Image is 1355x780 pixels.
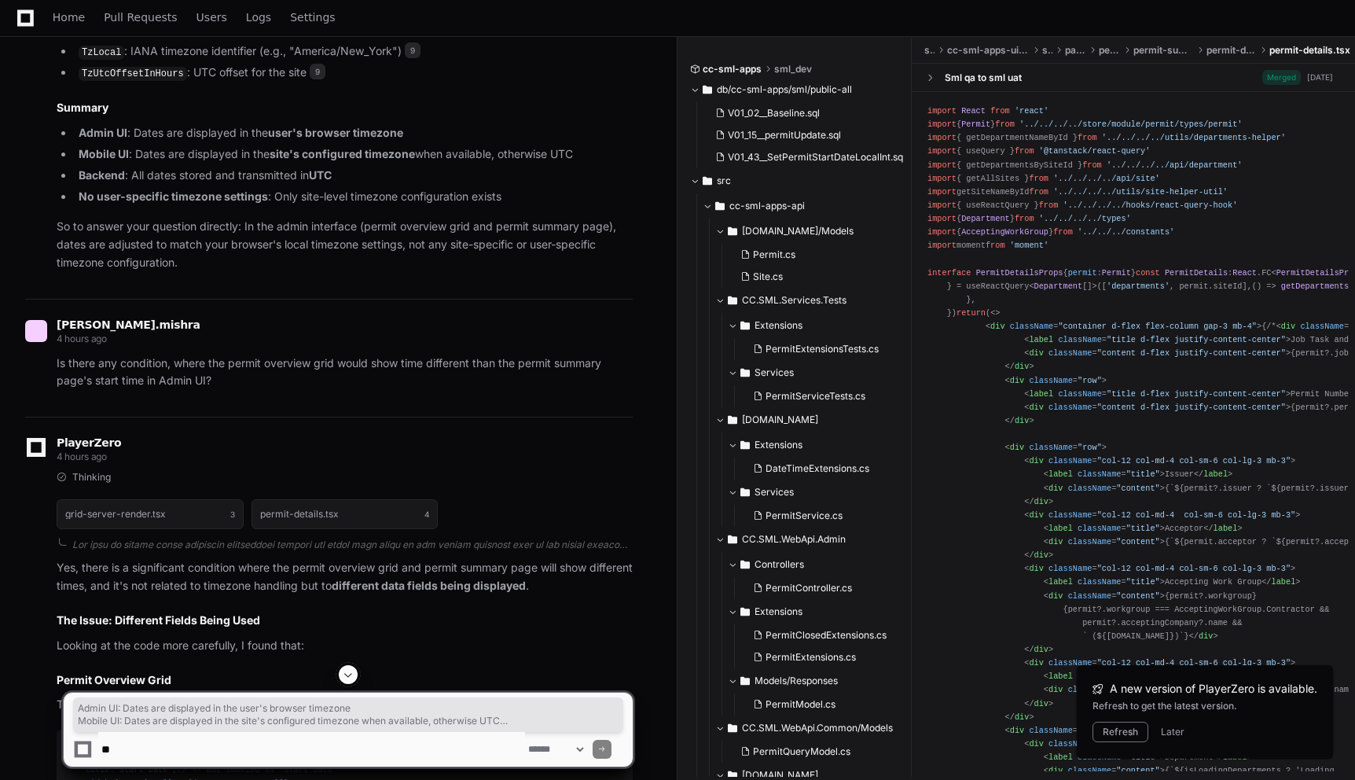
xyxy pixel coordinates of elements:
[747,646,903,668] button: PermitExtensions.cs
[961,227,1048,237] span: AcceptingWorkGroup
[1078,524,1121,533] span: className
[1068,268,1097,278] span: permit
[1133,44,1195,57] span: permit-summary
[57,318,200,331] span: [PERSON_NAME].mishra
[1097,658,1291,668] span: "col-12 col-md-4 col-sm-6 col-lg-3 mb-3"
[1044,577,1165,587] span: < = >
[755,366,794,379] span: Services
[1262,70,1301,85] span: Merged
[961,120,990,129] span: Permit
[945,72,1022,84] div: Sml qa to sml uat
[976,268,1063,278] span: PermitDetailsProps
[1019,120,1242,129] span: '../../../../store/module/permit/types/permit'
[79,67,187,81] code: TzUtcOffsetInHours
[57,451,107,462] span: 4 hours ago
[1005,376,1107,385] span: < = >
[1044,537,1165,546] span: < = >
[747,338,903,360] button: PermitExtensionsTests.cs
[728,313,913,338] button: Extensions
[755,486,794,499] span: Services
[57,613,633,628] h2: The Issue: Different Fields Being Used
[78,702,619,727] span: Admin UI: Dates are displayed in the user's browser timezone Mobile UI: Dates are displayed in th...
[1203,469,1228,479] span: label
[1092,700,1317,712] div: Refresh to get the latest version.
[927,227,957,237] span: import
[715,219,913,244] button: [DOMAIN_NAME]/Models
[1015,214,1034,223] span: from
[747,385,903,407] button: PermitServiceTests.cs
[1029,443,1072,452] span: className
[74,167,633,185] li: : All dates stored and transmitted in
[1126,524,1160,533] span: "title"
[755,558,804,571] span: Controllers
[1048,469,1073,479] span: label
[1307,72,1333,83] div: [DATE]
[74,145,633,164] li: : Dates are displayed in the when available, otherwise UTC
[753,270,783,283] span: Site.cs
[728,432,913,458] button: Extensions
[742,294,846,307] span: CC.SML.Services.Tests
[1078,577,1121,587] span: className
[196,13,227,22] span: Users
[1044,524,1165,533] span: < = >
[728,222,737,241] svg: Directory
[990,322,1004,331] span: div
[755,605,802,618] span: Extensions
[1034,550,1048,560] span: div
[717,83,852,96] span: db/cc-sml-apps/sml/public-all
[74,64,633,83] li: : UTC offset for the site
[1058,389,1101,399] span: className
[57,438,121,447] span: PlayerZero
[1039,214,1131,223] span: '../../../../types'
[753,248,795,261] span: Permit.cs
[1029,174,1048,183] span: from
[79,46,124,60] code: TzLocal
[1063,201,1238,210] span: '../../../../hooks/react-query-hook'
[728,410,737,429] svg: Directory
[728,107,820,120] span: V01_02__Baseline.sql
[1116,537,1159,546] span: "content"
[53,13,85,22] span: Home
[740,602,750,621] svg: Directory
[57,100,633,116] h2: Summary
[1107,160,1243,170] span: '../../../../api/department'
[1097,348,1286,358] span: "content d-flex justify-content-center"
[74,188,633,206] li: : Only site-level timezone configuration exists
[734,244,903,266] button: Permit.cs
[927,214,957,223] span: import
[1048,403,1092,412] span: className
[1165,268,1228,278] span: PermitDetails
[1024,389,1291,399] span: < = >
[1078,469,1121,479] span: className
[986,241,1005,250] span: from
[740,316,750,335] svg: Directory
[1048,484,1063,493] span: div
[1206,44,1257,57] span: permit-details
[1005,443,1107,452] span: < = >
[65,510,166,519] h1: grid-server-render.tsx
[709,124,903,146] button: V01_15__permitUpdate.sql
[1029,335,1053,344] span: label
[57,559,633,595] p: Yes, there is a significant condition where the permit overview grid and permit summary page will...
[1029,376,1072,385] span: className
[1214,524,1238,533] span: label
[1078,376,1102,385] span: "row"
[1042,44,1052,57] span: src
[57,333,107,344] span: 4 hours ago
[1048,537,1063,546] span: div
[1029,510,1043,520] span: div
[252,499,439,529] button: permit-details.tsx4
[1015,106,1048,116] span: 'react'
[1078,133,1097,142] span: from
[57,218,633,271] p: So to answer your question directly: In the admin interface (permit overview grid and permit summ...
[72,539,633,551] div: Lor ipsu do sitame conse adipiscin elitseddoei tempori utl etdol magn aliqu en adm veniam quisnos...
[246,13,271,22] span: Logs
[728,291,737,310] svg: Directory
[1261,268,1271,278] span: FC
[728,480,913,505] button: Services
[728,151,905,164] span: V01_43__SetPermitStartDateLocalInt.sql
[1199,631,1213,641] span: div
[747,624,903,646] button: PermitClosedExtensions.cs
[690,77,900,102] button: db/cc-sml-apps/sml/public-all
[715,407,913,432] button: [DOMAIN_NAME]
